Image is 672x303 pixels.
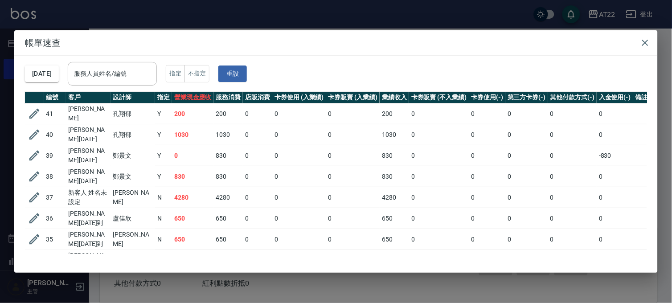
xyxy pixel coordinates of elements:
td: 0 [243,229,272,250]
td: 650 [380,229,409,250]
td: -830 [597,145,633,166]
td: N [155,208,172,229]
td: 0 [597,229,633,250]
td: 0 [505,103,548,124]
td: 0 [326,124,380,145]
td: 650 [214,208,243,229]
td: 0 [597,103,633,124]
th: 營業現金應收 [172,92,214,103]
td: 4280 [380,187,409,208]
td: 0 [505,208,548,229]
td: 35 [44,229,66,250]
td: 39 [44,145,66,166]
td: 0 [548,145,597,166]
td: 0 [172,145,214,166]
td: 0 [548,103,597,124]
td: 0 [548,250,597,271]
td: 41 [44,103,66,124]
th: 入金使用(-) [597,92,633,103]
td: 0 [272,187,326,208]
td: 0 [597,166,633,187]
td: 200 [380,103,409,124]
td: 孔翔郁 [111,124,155,145]
td: [PERSON_NAME][DATE] [66,166,111,187]
th: 卡券販賣 (入業績) [326,92,380,103]
td: [PERSON_NAME][DATE]到 [66,208,111,229]
td: [PERSON_NAME] [66,103,111,124]
td: 0 [326,250,380,271]
th: 服務消費 [214,92,243,103]
td: 0 [597,124,633,145]
th: 備註 [633,92,650,103]
td: 830 [214,145,243,166]
td: 0 [548,187,597,208]
td: 0 [326,208,380,229]
td: N [155,229,172,250]
td: 0 [548,229,597,250]
th: 卡券販賣 (不入業績) [409,92,469,103]
td: 0 [505,145,548,166]
td: 0 [272,229,326,250]
td: [PERSON_NAME] [111,229,155,250]
td: 150 [243,250,272,271]
td: 0 [469,103,506,124]
td: 0 [272,208,326,229]
td: 0 [272,124,326,145]
td: 0 [469,229,506,250]
td: 830 [380,145,409,166]
td: 0 [597,187,633,208]
th: 編號 [44,92,66,103]
td: 1030 [214,124,243,145]
td: 0 [469,145,506,166]
td: 4280 [172,187,214,208]
td: 38 [44,166,66,187]
td: 0 [548,124,597,145]
button: 指定 [166,65,185,82]
td: 0 [326,187,380,208]
td: 0 [243,166,272,187]
td: 0 [597,250,633,271]
td: 0 [409,103,469,124]
th: 設計師 [111,92,155,103]
button: 不指定 [184,65,209,82]
td: 37 [44,187,66,208]
td: 1950 [172,250,214,271]
td: 0 [409,124,469,145]
td: 0 [326,145,380,166]
th: 卡券使用(-) [469,92,506,103]
td: 830 [380,166,409,187]
td: 0 [505,229,548,250]
td: 0 [505,250,548,271]
td: 0 [469,124,506,145]
td: 830 [214,166,243,187]
td: 0 [409,229,469,250]
td: 0 [243,145,272,166]
td: 1950 [380,250,409,271]
td: 0 [409,208,469,229]
td: 4280 [214,187,243,208]
td: Y [155,145,172,166]
td: 盧佳欣 [111,208,155,229]
td: 鄭景文 [111,145,155,166]
td: 0 [548,166,597,187]
td: 36 [44,208,66,229]
td: 鄭景文 [111,250,155,271]
td: 孔翔郁 [111,103,155,124]
td: [PERSON_NAME][DATE] [66,145,111,166]
td: 0 [272,103,326,124]
td: 0 [548,208,597,229]
td: 650 [172,208,214,229]
button: 重設 [218,66,247,82]
td: N [155,187,172,208]
td: 0 [469,166,506,187]
td: [PERSON_NAME][DATE]到 [66,229,111,250]
td: 鄭景文 [111,166,155,187]
td: Y [155,250,172,271]
button: [DATE] [25,66,59,82]
td: 650 [214,229,243,250]
td: [PERSON_NAME] [111,187,155,208]
td: 40 [44,124,66,145]
td: 新客人 姓名未設定 [66,187,111,208]
td: 200 [214,103,243,124]
td: 0 [243,124,272,145]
